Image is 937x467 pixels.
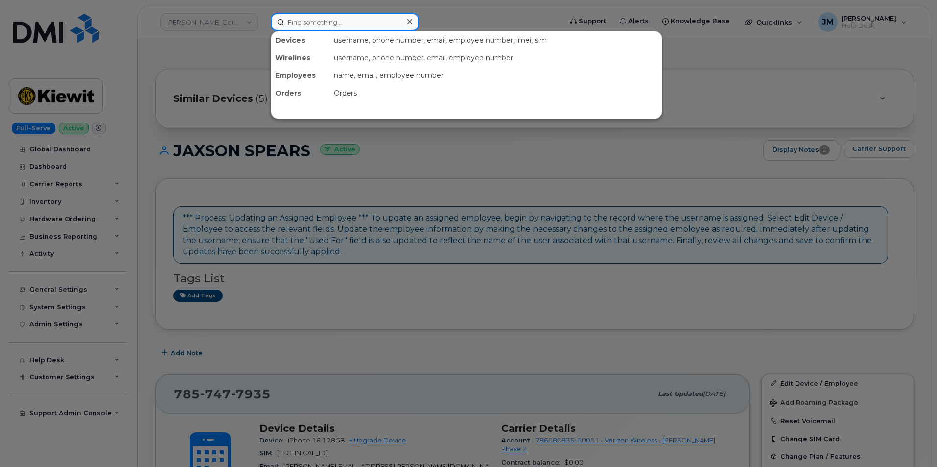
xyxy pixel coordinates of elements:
div: name, email, employee number [330,67,662,84]
div: Employees [271,67,330,84]
div: Devices [271,31,330,49]
div: Orders [271,84,330,102]
div: username, phone number, email, employee number [330,49,662,67]
div: Orders [330,84,662,102]
div: username, phone number, email, employee number, imei, sim [330,31,662,49]
iframe: Messenger Launcher [894,424,930,460]
div: Wirelines [271,49,330,67]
